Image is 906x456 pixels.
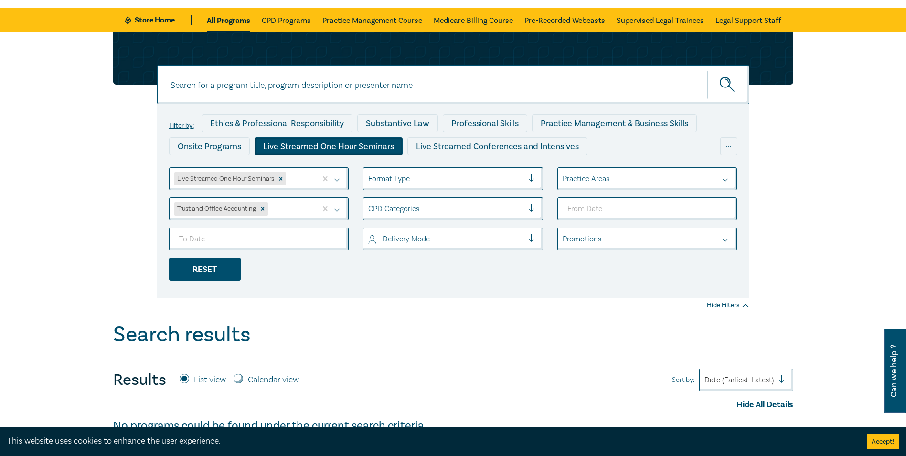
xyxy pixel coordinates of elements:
[113,418,793,434] h4: No programs could be found under the current search criteria
[557,197,737,220] input: From Date
[889,335,898,407] span: Can we help ?
[202,114,352,132] div: Ethics & Professional Responsibility
[113,370,166,390] h4: Results
[368,204,370,214] input: select
[524,8,605,32] a: Pre-Recorded Webcasts
[169,122,194,130] label: Filter by:
[248,374,299,386] label: Calendar view
[174,202,257,216] div: Trust and Office Accounting
[443,114,527,132] div: Professional Skills
[704,375,706,385] input: Sort by
[169,258,241,281] div: Reset
[288,174,290,184] input: select
[617,8,704,32] a: Supervised Legal Trainees
[270,204,272,214] input: select
[125,15,191,25] a: Store Home
[169,228,349,250] input: To Date
[368,234,370,244] input: select
[720,137,737,155] div: ...
[407,137,587,155] div: Live Streamed Conferences and Intensives
[434,8,513,32] a: Medicare Billing Course
[707,301,749,310] div: Hide Filters
[532,114,697,132] div: Practice Management & Business Skills
[157,65,749,104] input: Search for a program title, program description or presenter name
[169,160,320,178] div: Live Streamed Practical Workshops
[169,137,250,155] div: Onsite Programs
[174,172,276,185] div: Live Streamed One Hour Seminars
[549,160,637,178] div: National Programs
[368,174,370,184] input: select
[276,172,286,185] div: Remove Live Streamed One Hour Seminars
[325,160,435,178] div: Pre-Recorded Webcasts
[563,174,565,184] input: select
[7,435,853,447] div: This website uses cookies to enhance the user experience.
[113,399,793,411] div: Hide All Details
[357,114,438,132] div: Substantive Law
[113,322,251,347] h1: Search results
[194,374,226,386] label: List view
[257,202,268,216] div: Remove Trust and Office Accounting
[672,375,694,385] span: Sort by:
[867,434,899,449] button: Accept cookies
[207,8,250,32] a: All Programs
[563,234,565,244] input: select
[715,8,781,32] a: Legal Support Staff
[262,8,311,32] a: CPD Programs
[255,137,403,155] div: Live Streamed One Hour Seminars
[440,160,544,178] div: 10 CPD Point Packages
[322,8,422,32] a: Practice Management Course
